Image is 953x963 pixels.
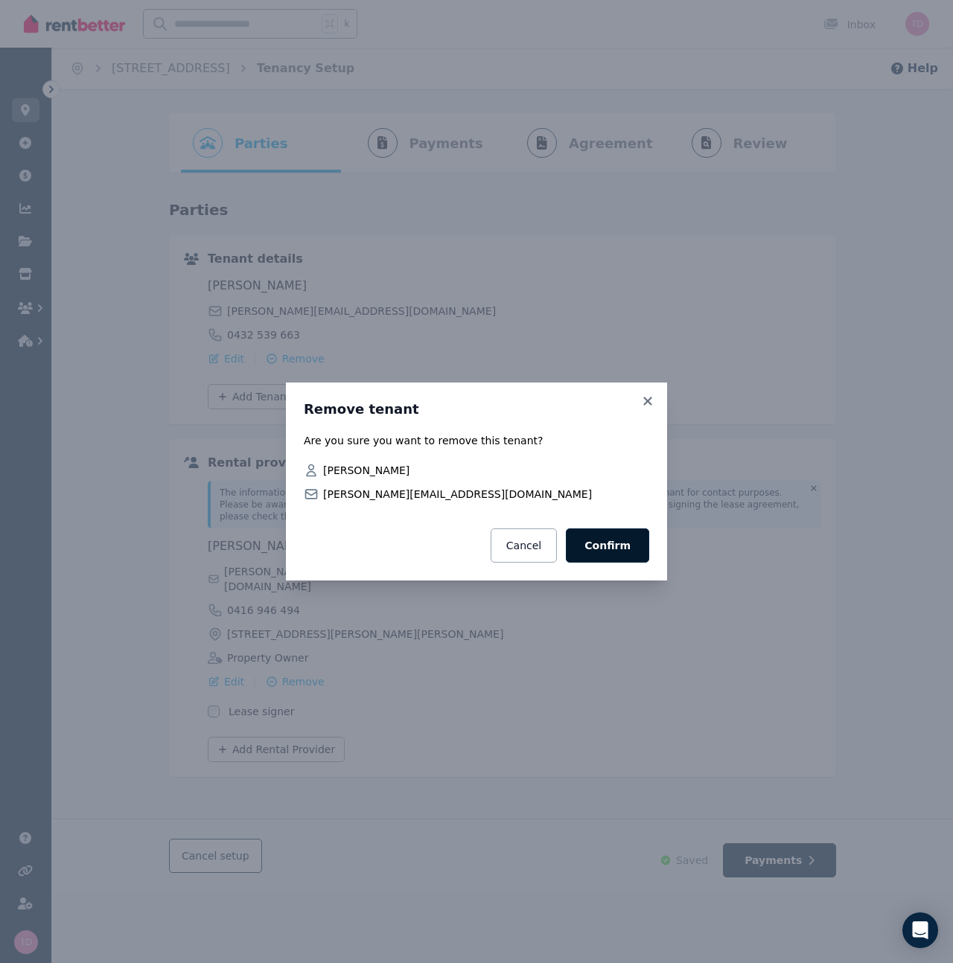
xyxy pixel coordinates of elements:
button: Confirm [566,528,649,563]
div: Open Intercom Messenger [902,912,938,948]
span: [PERSON_NAME][EMAIL_ADDRESS][DOMAIN_NAME] [323,487,649,502]
span: [PERSON_NAME] [323,463,649,478]
h3: Remove tenant [304,400,649,418]
p: Are you sure you want to remove this tenant? [304,433,649,448]
button: Cancel [491,528,557,563]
